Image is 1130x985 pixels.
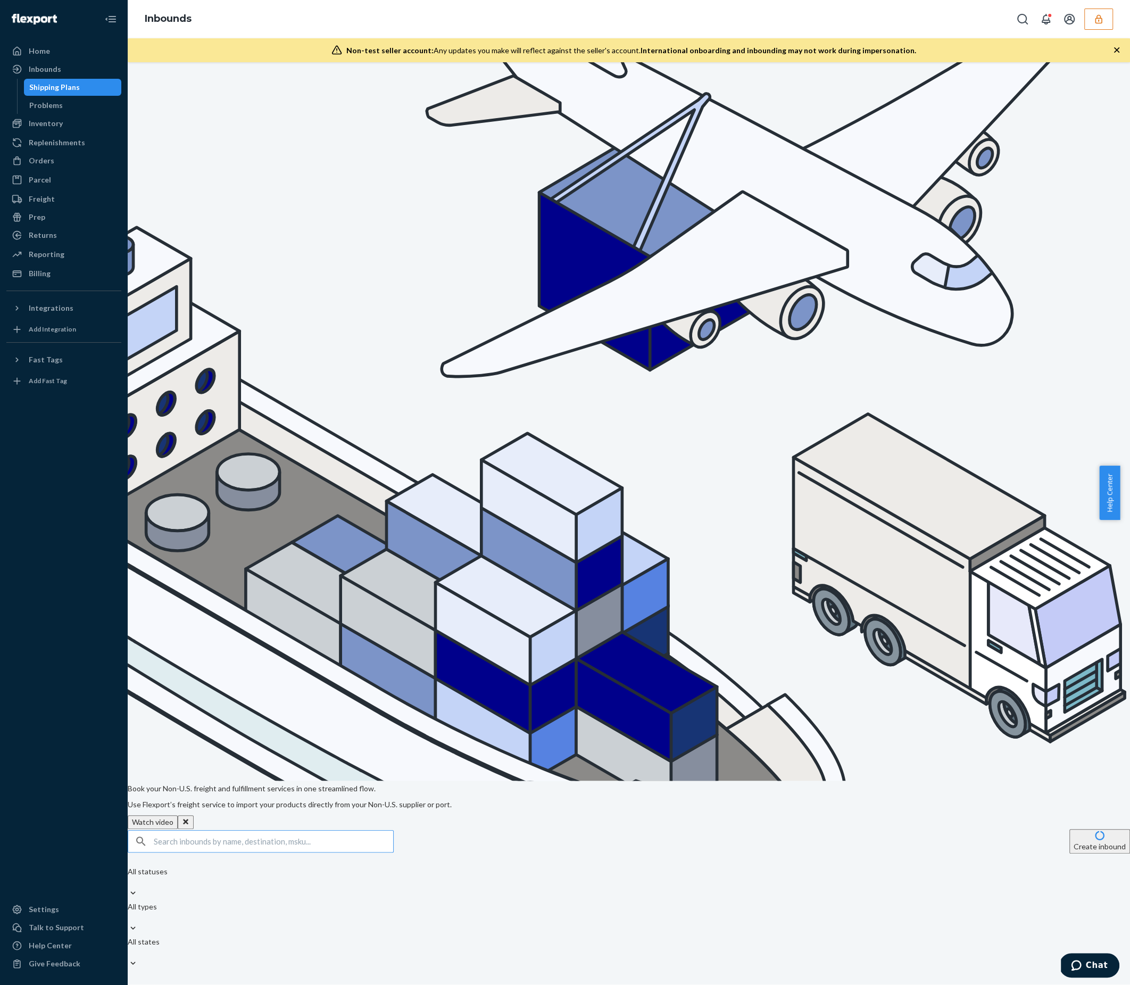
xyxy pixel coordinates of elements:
a: Returns [6,227,121,244]
a: Parcel [6,171,121,188]
a: Help Center [6,937,121,954]
input: All statuses [128,877,129,888]
a: Inbounds [145,13,192,24]
a: Add Fast Tag [6,373,121,390]
button: Open Search Box [1012,9,1033,30]
a: Shipping Plans [24,79,122,96]
div: All states [128,937,160,947]
a: Inbounds [6,61,121,78]
button: Talk to Support [6,919,121,936]
a: Reporting [6,246,121,263]
button: Integrations [6,300,121,317]
div: Parcel [29,175,51,185]
div: Replenishments [29,137,85,148]
a: Problems [24,97,122,114]
div: Shipping Plans [29,82,80,93]
button: Create inbound [1069,829,1130,854]
div: All statuses [128,866,168,877]
div: Give Feedback [29,958,80,969]
span: International onboarding and inbounding may not work during impersonation. [641,46,916,55]
a: Inventory [6,115,121,132]
div: Orders [29,155,54,166]
div: Inventory [29,118,63,129]
div: Inbounds [29,64,61,75]
a: Prep [6,209,121,226]
button: Give Feedback [6,955,121,972]
a: Home [6,43,121,60]
div: Billing [29,268,51,279]
button: Close Navigation [100,9,121,30]
button: Open notifications [1035,9,1057,30]
div: Reporting [29,249,64,260]
p: Book your Non-U.S. freight and fulfillment services in one streamlined flow. [128,783,1130,794]
button: Fast Tags [6,351,121,368]
a: Replenishments [6,134,121,151]
div: Fast Tags [29,354,63,365]
iframe: Opens a widget where you can chat to one of our agents [1061,953,1119,980]
a: Settings [6,901,121,918]
div: Settings [29,904,59,915]
div: Home [29,46,50,56]
div: Help Center [29,940,72,951]
span: Non-test seller account: [346,46,434,55]
div: All types [128,901,157,912]
img: Flexport logo [12,14,57,24]
input: All states [128,947,129,958]
div: Prep [29,212,45,222]
input: Search inbounds by name, destination, msku... [154,831,393,852]
div: Problems [29,100,63,111]
a: Orders [6,152,121,169]
a: Freight [6,191,121,208]
div: Returns [29,230,57,241]
a: Add Integration [6,321,121,338]
div: Integrations [29,303,73,313]
a: Billing [6,265,121,282]
div: Talk to Support [29,922,84,933]
button: Help Center [1099,466,1120,520]
div: Add Fast Tag [29,376,67,385]
button: Open account menu [1059,9,1080,30]
div: Any updates you make will reflect against the seller's account. [346,45,916,56]
p: Use Flexport’s freight service to import your products directly from your Non-U.S. supplier or port. [128,799,1130,810]
div: Add Integration [29,325,76,334]
button: Watch video [128,815,178,829]
button: Close [178,815,194,829]
ol: breadcrumbs [136,4,200,35]
input: All types [128,912,129,923]
div: Freight [29,194,55,204]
